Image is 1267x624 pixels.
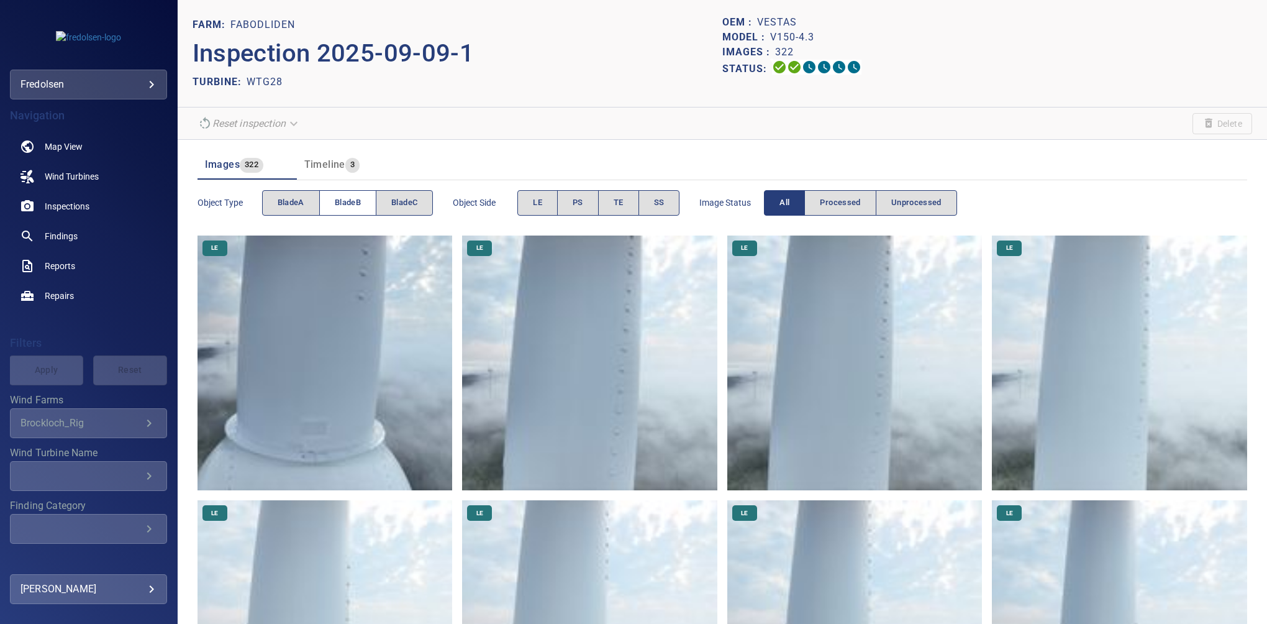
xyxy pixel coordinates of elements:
span: LE [533,196,542,210]
p: WTG28 [247,75,283,89]
span: LE [999,509,1020,518]
span: Processed [820,196,860,210]
span: bladeB [335,196,361,210]
div: Reset inspection [193,112,306,134]
button: bladeA [262,190,320,216]
div: Brockloch_Rig [20,417,142,429]
button: TE [598,190,639,216]
span: LE [204,509,225,518]
a: map noActive [10,132,167,162]
span: All [779,196,789,210]
a: reports noActive [10,251,167,281]
span: 322 [240,158,263,172]
div: Wind Turbine Name [10,461,167,491]
button: SS [638,190,680,216]
span: Object type [198,196,262,209]
svg: Uploading 100% [772,60,787,75]
span: Unable to delete the inspection due to your user permissions [1192,113,1252,134]
button: bladeB [319,190,376,216]
span: Repairs [45,290,74,302]
span: bladeC [391,196,417,210]
span: TE [614,196,624,210]
button: bladeC [376,190,433,216]
span: LE [469,244,491,252]
span: Timeline [304,158,345,170]
p: Vestas [757,15,797,30]
svg: ML Processing 0% [817,60,832,75]
span: Unprocessed [891,196,942,210]
label: Finding Type [10,554,167,564]
span: Reports [45,260,75,272]
div: imageStatus [764,190,957,216]
svg: Data Formatted 100% [787,60,802,75]
button: All [764,190,805,216]
span: bladeA [278,196,304,210]
span: LE [733,244,755,252]
div: fredolsen [10,70,167,99]
img: fredolsen-logo [56,31,121,44]
span: Object Side [453,196,517,209]
span: Map View [45,140,83,153]
button: LE [517,190,558,216]
a: windturbines noActive [10,162,167,191]
span: SS [654,196,665,210]
label: Finding Category [10,501,167,511]
span: LE [204,244,225,252]
p: Inspection 2025-09-09-1 [193,35,722,72]
span: LE [999,244,1020,252]
svg: Matching 0% [832,60,847,75]
a: findings noActive [10,221,167,251]
div: objectType [262,190,434,216]
p: Status: [722,60,772,78]
em: Reset inspection [212,117,286,129]
div: fredolsen [20,75,157,94]
label: Wind Turbine Name [10,448,167,458]
p: V150-4.3 [770,30,814,45]
span: Images [205,158,240,170]
div: [PERSON_NAME] [20,579,157,599]
p: 322 [775,45,794,60]
p: Images : [722,45,775,60]
h4: Filters [10,337,167,349]
button: Unprocessed [876,190,957,216]
div: objectSide [517,190,679,216]
button: PS [557,190,599,216]
button: Processed [804,190,876,216]
p: OEM : [722,15,757,30]
div: Finding Category [10,514,167,544]
span: LE [733,509,755,518]
div: Wind Farms [10,408,167,438]
span: Wind Turbines [45,170,99,183]
p: FARM: [193,17,230,32]
a: repairs noActive [10,281,167,311]
span: Findings [45,230,78,242]
svg: Selecting 0% [802,60,817,75]
span: LE [469,509,491,518]
p: Fabodliden [230,17,295,32]
span: 3 [345,158,360,172]
p: TURBINE: [193,75,247,89]
span: PS [573,196,583,210]
label: Wind Farms [10,395,167,405]
span: Image Status [699,196,764,209]
svg: Classification 0% [847,60,861,75]
a: inspections noActive [10,191,167,221]
h4: Navigation [10,109,167,122]
p: Model : [722,30,770,45]
span: Inspections [45,200,89,213]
